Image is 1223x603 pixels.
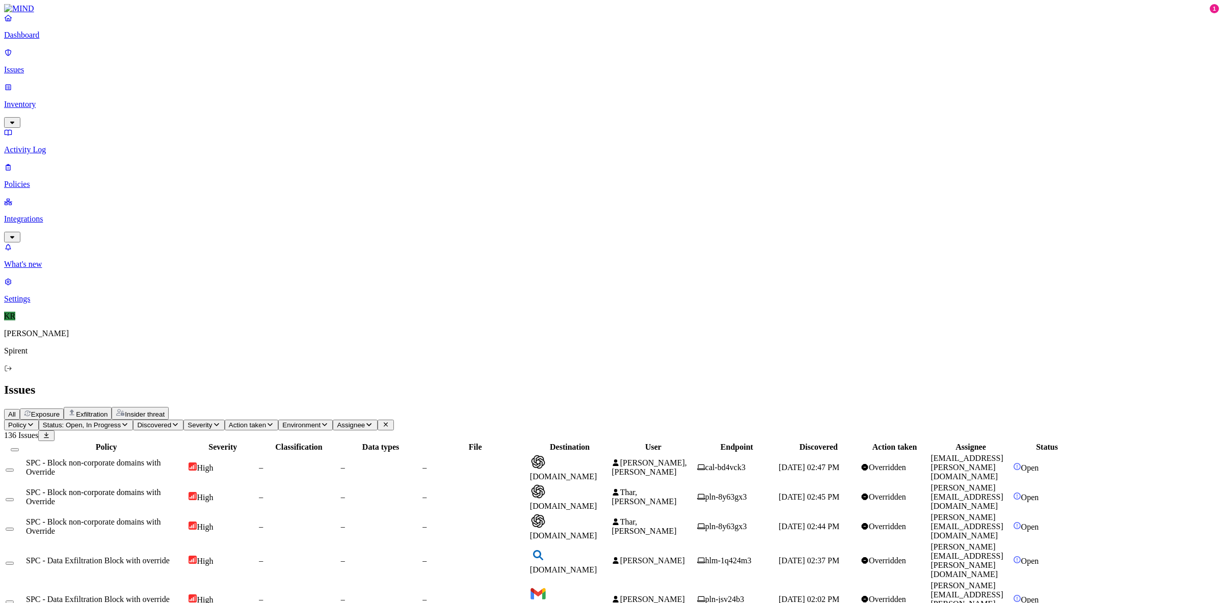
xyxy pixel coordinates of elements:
a: MIND [4,4,1219,13]
span: [DOMAIN_NAME] [530,531,597,540]
h2: Issues [4,383,1219,397]
span: High [197,523,213,531]
p: Spirent [4,346,1219,355]
span: Overridden [869,492,906,501]
button: Select row [6,498,14,501]
div: Data types [341,443,421,452]
div: Status [1013,443,1081,452]
img: chatgpt.com favicon [530,454,546,470]
span: – [422,522,427,531]
a: Policies [4,162,1219,189]
span: – [422,556,427,565]
span: SPC - Block non-corporate domains with Override [26,458,161,476]
p: Policies [4,180,1219,189]
span: Thar, [PERSON_NAME] [612,517,676,535]
img: MIND [4,4,34,13]
span: Open [1021,523,1039,531]
div: File [422,443,528,452]
span: Overridden [869,463,906,472]
span: – [259,556,263,565]
span: Open [1021,493,1039,502]
span: Action taken [229,421,266,429]
span: High [197,463,213,472]
div: Classification [259,443,339,452]
a: Dashboard [4,13,1219,40]
span: All [8,410,16,418]
img: status-open [1013,594,1021,602]
img: severity-high [189,594,197,602]
span: [DOMAIN_NAME] [530,565,597,574]
span: Status: Open, In Progress [43,421,121,429]
img: status-open [1013,556,1021,564]
span: – [259,492,263,501]
span: Open [1021,463,1039,472]
div: Assignee [931,443,1011,452]
a: Issues [4,48,1219,74]
a: Integrations [4,197,1219,241]
span: cal-bd4vck3 [705,463,746,472]
img: www.bing.com favicon [530,547,546,563]
span: – [259,463,263,472]
img: status-open [1013,462,1021,471]
span: Overridden [869,522,906,531]
span: Open [1021,557,1039,565]
span: [PERSON_NAME] [620,556,685,565]
span: – [341,522,345,531]
span: [PERSON_NAME][EMAIL_ADDRESS][PERSON_NAME][DOMAIN_NAME] [931,542,1003,579]
span: High [197,493,213,502]
span: Assignee [337,421,365,429]
span: [DOMAIN_NAME] [530,502,597,510]
button: Select row [6,469,14,472]
span: Overridden [869,556,906,565]
span: Discovered [137,421,171,429]
span: – [341,492,345,501]
img: chatgpt.com favicon [530,483,546,500]
p: [PERSON_NAME] [4,329,1219,338]
img: status-open [1013,492,1021,500]
button: Select row [6,562,14,565]
span: [DATE] 02:37 PM [779,556,839,565]
span: – [422,463,427,472]
span: Insider threat [125,410,165,418]
button: Select all [11,448,19,451]
img: chatgpt.com favicon [530,513,546,529]
a: Settings [4,277,1219,304]
img: severity-high [189,522,197,530]
img: severity-high [189,492,197,500]
span: [PERSON_NAME], [PERSON_NAME] [612,458,686,476]
span: Thar, [PERSON_NAME] [612,488,676,506]
span: [DATE] 02:44 PM [779,522,839,531]
img: severity-high [189,462,197,471]
div: 1 [1210,4,1219,13]
span: Exposure [31,410,60,418]
div: User [612,443,695,452]
span: [EMAIL_ADDRESS][PERSON_NAME][DOMAIN_NAME] [931,454,1003,481]
p: Settings [4,294,1219,304]
span: SPC - Block non-corporate domains with Override [26,517,161,535]
img: status-open [1013,522,1021,530]
span: – [341,556,345,565]
span: High [197,557,213,565]
span: [DATE] 02:45 PM [779,492,839,501]
div: Severity [189,443,257,452]
div: Action taken [861,443,929,452]
a: What's new [4,242,1219,269]
a: Activity Log [4,128,1219,154]
span: SPC - Data Exfiltration Block with override [26,556,170,565]
span: pln-8y63gx3 [705,522,747,531]
span: [PERSON_NAME][EMAIL_ADDRESS][DOMAIN_NAME] [931,513,1003,540]
span: pln-8y63gx3 [705,492,747,501]
span: Severity [188,421,212,429]
span: – [341,463,345,472]
div: Policy [26,443,187,452]
p: What's new [4,260,1219,269]
p: Issues [4,65,1219,74]
span: 136 Issues [4,431,38,440]
span: KR [4,312,15,320]
span: – [422,492,427,501]
div: Endpoint [697,443,777,452]
div: Destination [530,443,610,452]
p: Inventory [4,100,1219,109]
span: Exfiltration [76,410,108,418]
span: hlm-1q424m3 [705,556,752,565]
